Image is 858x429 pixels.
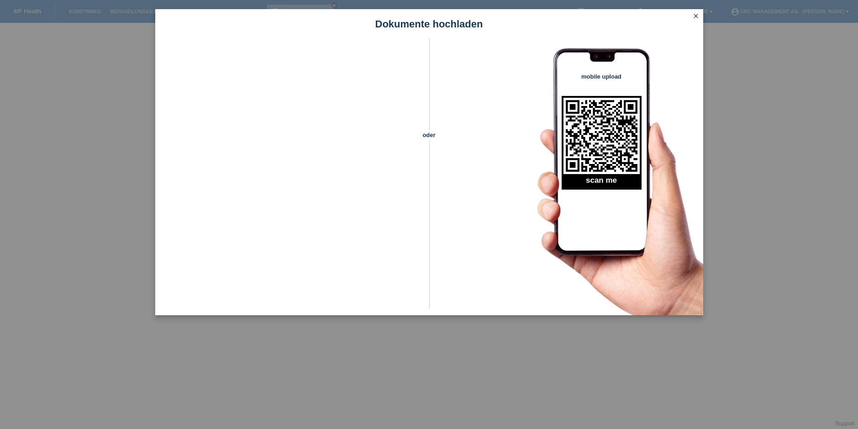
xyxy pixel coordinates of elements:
i: close [692,12,700,20]
h2: scan me [562,176,642,190]
h1: Dokumente hochladen [155,18,703,30]
iframe: Upload [169,62,413,290]
span: oder [413,130,445,140]
h4: mobile upload [562,73,642,80]
a: close [690,11,702,22]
